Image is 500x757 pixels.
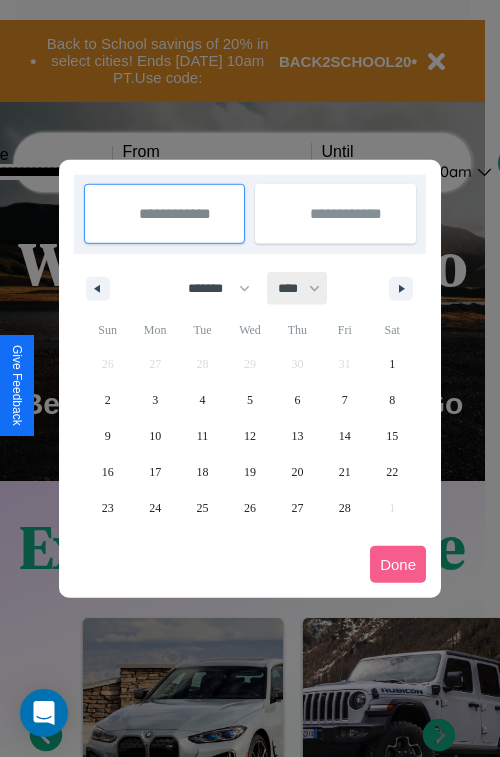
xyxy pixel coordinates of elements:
[179,418,226,454] button: 11
[105,382,111,418] span: 2
[244,490,256,526] span: 26
[244,418,256,454] span: 12
[105,418,111,454] span: 9
[369,314,416,346] span: Sat
[274,382,321,418] button: 6
[226,418,273,454] button: 12
[291,454,303,490] span: 20
[149,490,161,526] span: 24
[321,454,368,490] button: 21
[386,454,398,490] span: 22
[131,314,178,346] span: Mon
[274,490,321,526] button: 27
[179,454,226,490] button: 18
[197,454,209,490] span: 18
[321,314,368,346] span: Fri
[102,490,114,526] span: 23
[339,454,351,490] span: 21
[131,454,178,490] button: 17
[200,382,206,418] span: 4
[152,382,158,418] span: 3
[321,490,368,526] button: 28
[131,382,178,418] button: 3
[274,418,321,454] button: 13
[291,418,303,454] span: 13
[370,546,426,583] button: Done
[179,490,226,526] button: 25
[274,314,321,346] span: Thu
[339,490,351,526] span: 28
[149,454,161,490] span: 17
[102,454,114,490] span: 16
[386,418,398,454] span: 15
[197,418,209,454] span: 11
[131,418,178,454] button: 10
[389,382,395,418] span: 8
[274,454,321,490] button: 20
[247,382,253,418] span: 5
[226,314,273,346] span: Wed
[226,490,273,526] button: 26
[291,490,303,526] span: 27
[84,490,131,526] button: 23
[226,454,273,490] button: 19
[369,382,416,418] button: 8
[197,490,209,526] span: 25
[321,382,368,418] button: 7
[369,454,416,490] button: 22
[20,689,68,737] div: Open Intercom Messenger
[369,418,416,454] button: 15
[131,490,178,526] button: 24
[179,314,226,346] span: Tue
[342,382,348,418] span: 7
[149,418,161,454] span: 10
[369,346,416,382] button: 1
[10,345,24,426] div: Give Feedback
[321,418,368,454] button: 14
[84,418,131,454] button: 9
[226,382,273,418] button: 5
[294,382,300,418] span: 6
[179,382,226,418] button: 4
[244,454,256,490] span: 19
[84,382,131,418] button: 2
[84,314,131,346] span: Sun
[339,418,351,454] span: 14
[84,454,131,490] button: 16
[389,346,395,382] span: 1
